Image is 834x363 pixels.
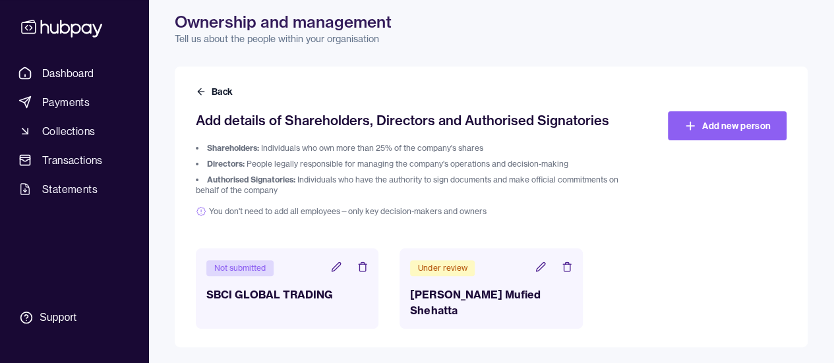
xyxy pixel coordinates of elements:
button: Back [196,85,235,98]
li: People legally responsible for managing the company's operations and decision-making [196,159,639,169]
li: Individuals who own more than 25% of the company's shares [196,143,639,154]
a: Add new person [668,111,787,140]
li: Individuals who have the authority to sign documents and make official commitments on behalf of t... [196,175,639,196]
div: Not submitted [206,260,274,276]
span: Authorised Signatories: [207,175,295,184]
span: Payments [42,94,90,110]
span: Shareholders: [207,143,259,153]
p: Tell us about the people within your organisation [175,32,808,45]
a: Payments [13,90,135,114]
div: Support [40,310,76,325]
a: Transactions [13,148,135,172]
a: Support [13,304,135,331]
h3: SBCI GLOBAL TRADING [206,287,368,302]
h2: Add details of Shareholders, Directors and Authorised Signatories [196,111,639,130]
span: Collections [42,123,95,139]
span: Directors: [207,159,245,169]
span: Transactions [42,152,103,168]
a: Collections [13,119,135,143]
a: Dashboard [13,61,135,85]
h1: Ownership and management [175,11,808,32]
span: You don't need to add all employees—only key decision-makers and owners [196,206,639,217]
div: Under review [410,260,475,276]
h3: [PERSON_NAME] Mufied Shehatta [410,287,572,318]
span: Statements [42,181,98,197]
a: Statements [13,177,135,201]
span: Dashboard [42,65,94,81]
